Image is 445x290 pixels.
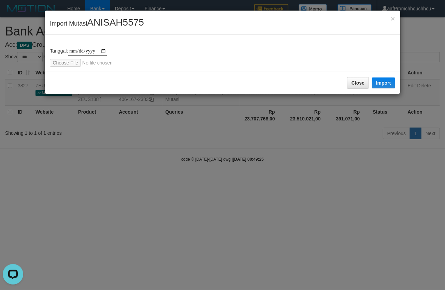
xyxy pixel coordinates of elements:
button: Open LiveChat chat widget [3,3,23,23]
span: Import Mutasi [50,20,144,27]
button: Import [372,77,395,88]
span: ANISAH5575 [87,17,144,28]
span: × [391,15,395,23]
button: Close [347,77,369,89]
div: Tanggal: [50,47,395,67]
button: Close [391,15,395,22]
